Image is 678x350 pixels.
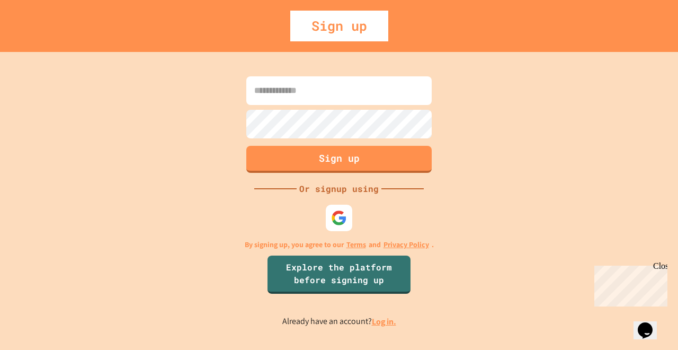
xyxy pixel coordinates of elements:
[372,316,396,327] a: Log in.
[245,239,434,250] p: By signing up, you agree to our and .
[634,308,667,339] iframe: chat widget
[346,239,366,250] a: Terms
[267,256,411,294] a: Explore the platform before signing up
[590,261,667,307] iframe: chat widget
[246,146,432,173] button: Sign up
[297,182,381,195] div: Or signup using
[290,11,388,41] div: Sign up
[383,239,429,250] a: Privacy Policy
[282,315,396,328] p: Already have an account?
[331,210,347,226] img: google-icon.svg
[4,4,73,67] div: Chat with us now!Close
